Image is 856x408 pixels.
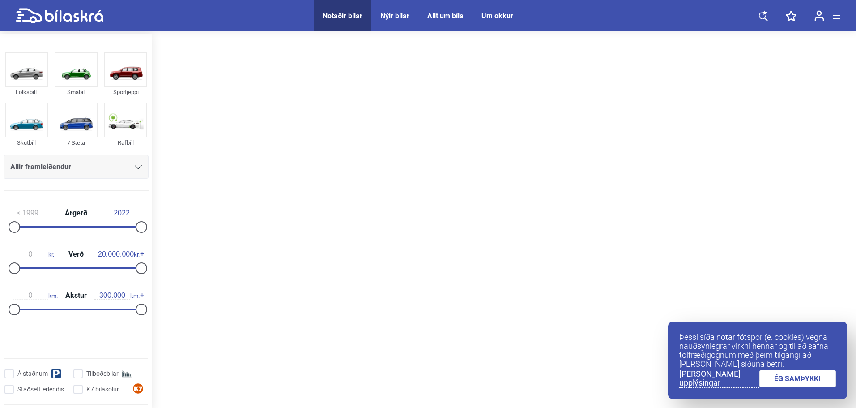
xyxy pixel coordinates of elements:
div: Fólksbíll [5,87,48,97]
span: Staðsett erlendis [17,385,64,394]
span: Árgerð [63,210,89,217]
a: Notaðir bílar [323,12,362,20]
a: ÉG SAMÞYKKI [759,370,836,387]
span: K7 bílasölur [86,385,119,394]
div: Smábíl [55,87,98,97]
span: km. [13,292,58,300]
a: Um okkur [481,12,513,20]
span: Tilboðsbílar [86,369,119,378]
a: Allt um bíla [427,12,464,20]
div: 7 Sæta [55,137,98,148]
div: Rafbíll [104,137,147,148]
span: Á staðnum [17,369,48,378]
span: kr. [98,250,140,258]
a: [PERSON_NAME] upplýsingar [679,369,759,388]
span: km. [94,292,140,300]
div: Sportjeppi [104,87,147,97]
span: kr. [13,250,54,258]
div: Skutbíll [5,137,48,148]
p: Þessi síða notar fótspor (e. cookies) vegna nauðsynlegrar virkni hennar og til að safna tölfræðig... [679,333,836,369]
img: user-login.svg [814,10,824,21]
span: Verð [66,251,86,258]
a: Nýir bílar [380,12,409,20]
span: Akstur [63,292,89,299]
span: Allir framleiðendur [10,161,71,173]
